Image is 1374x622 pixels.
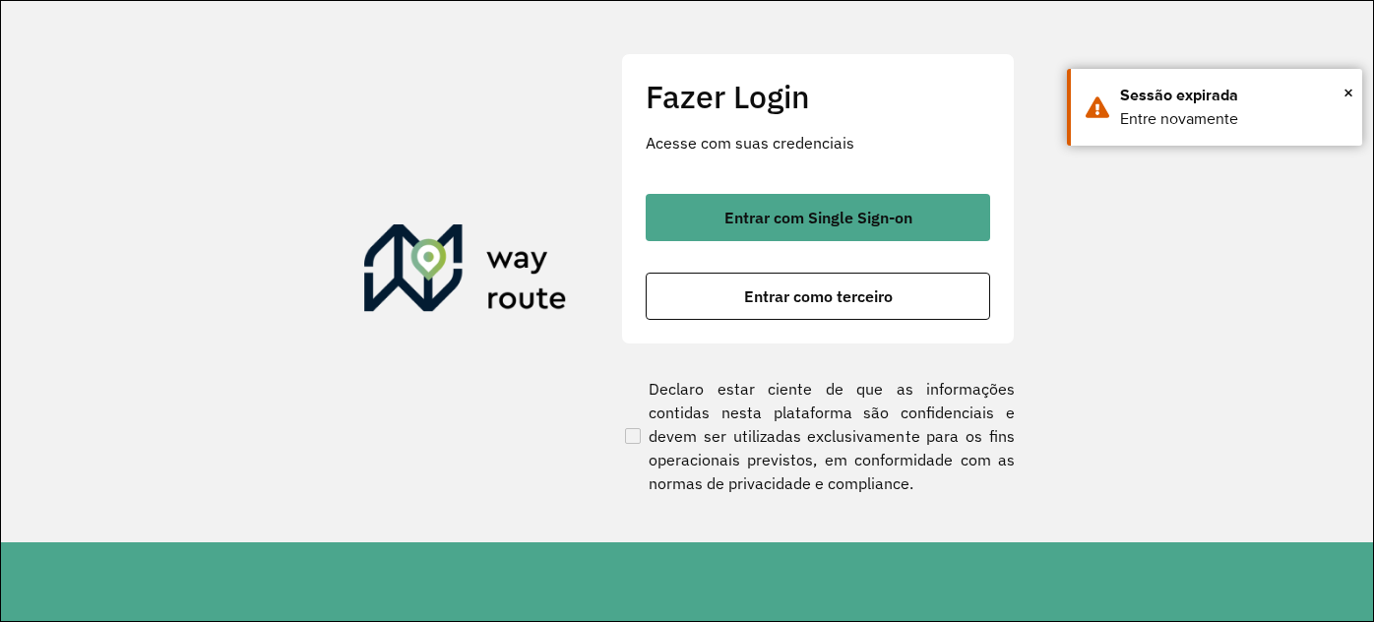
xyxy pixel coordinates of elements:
[1343,78,1353,107] button: Close
[1120,107,1347,131] div: Entre novamente
[724,210,912,225] span: Entrar com Single Sign-on
[646,194,990,241] button: button
[1343,78,1353,107] span: ×
[646,131,990,155] p: Acesse com suas credenciais
[621,377,1015,495] label: Declaro estar ciente de que as informações contidas nesta plataforma são confidenciais e devem se...
[744,288,893,304] span: Entrar como terceiro
[646,273,990,320] button: button
[646,78,990,115] h2: Fazer Login
[364,224,567,319] img: Roteirizador AmbevTech
[1120,84,1347,107] div: Sessão expirada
